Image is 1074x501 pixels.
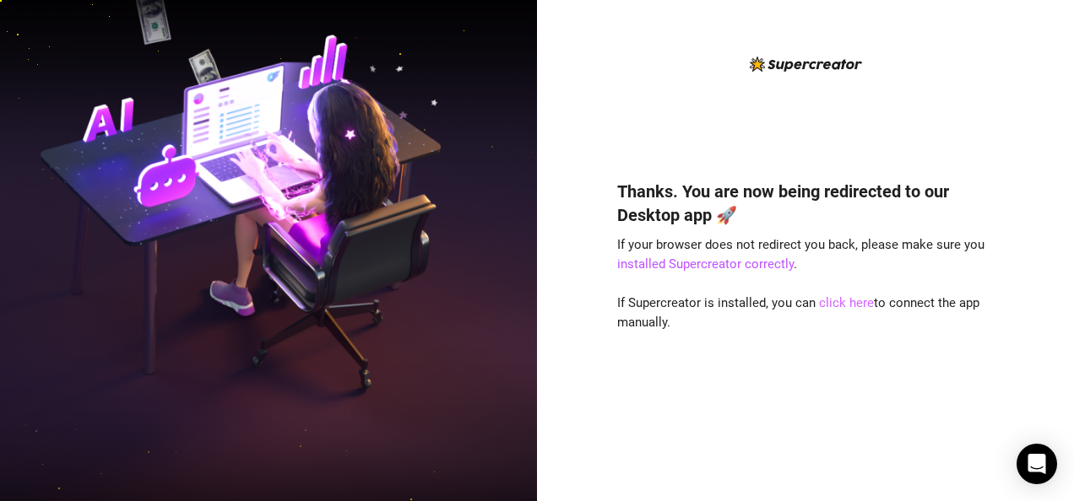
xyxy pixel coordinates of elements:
div: Open Intercom Messenger [1017,444,1057,484]
a: installed Supercreator correctly [617,256,794,272]
a: click here [819,295,874,310]
span: If your browser does not redirect you back, please make sure you . [617,237,984,272]
span: If Supercreator is installed, you can to connect the app manually. [617,295,979,331]
h4: Thanks. You are now being redirected to our Desktop app 🚀 [617,180,994,227]
img: logo-BBDzfeDw.svg [750,57,862,72]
